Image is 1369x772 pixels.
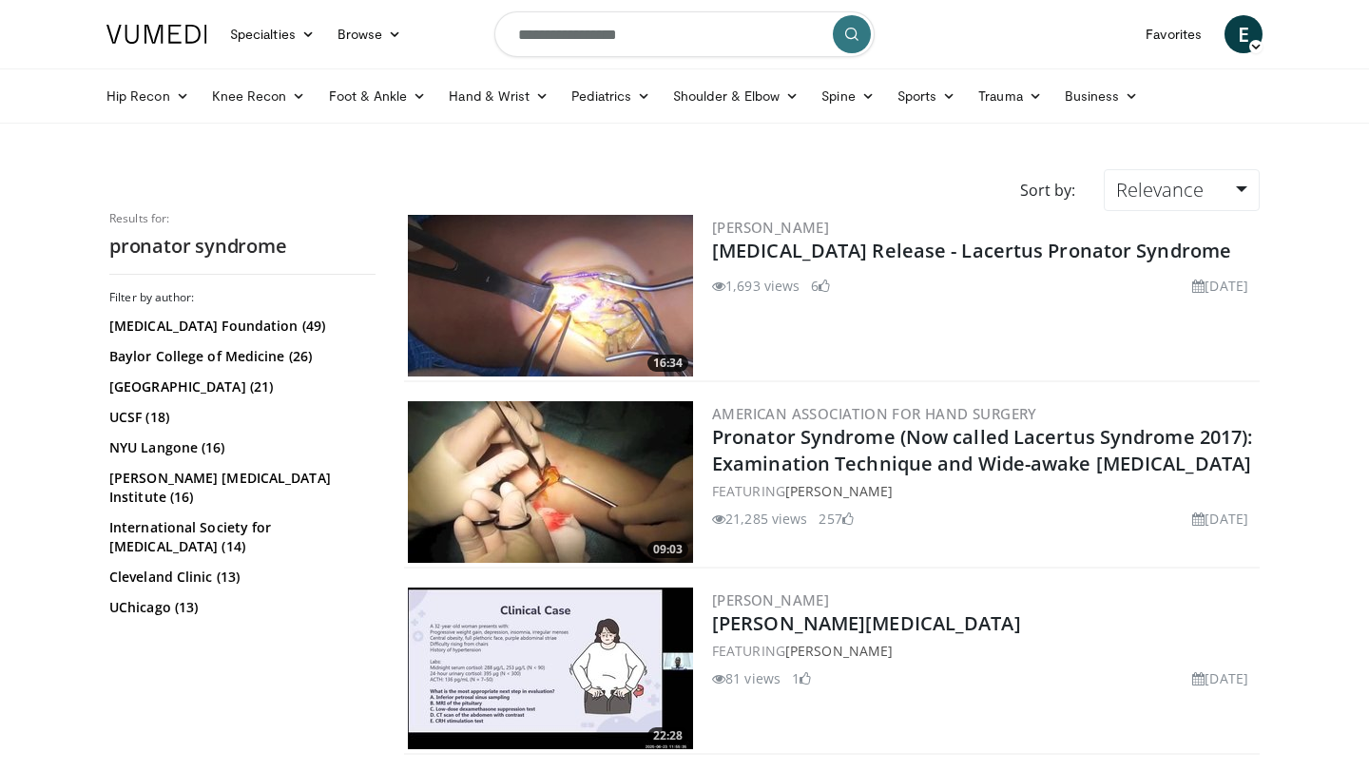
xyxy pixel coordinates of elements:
a: 22:28 [408,588,693,749]
img: 57568f52-5866-4c81-857a-6c62d20941c2.300x170_q85_crop-smart_upscale.jpg [408,588,693,749]
a: [MEDICAL_DATA] Foundation (49) [109,317,371,336]
li: 21,285 views [712,509,807,529]
a: E [1224,15,1263,53]
a: American Association for Hand Surgery [712,404,1037,423]
a: [PERSON_NAME][MEDICAL_DATA] [712,610,1021,636]
div: Sort by: [1006,169,1089,211]
a: International Society for [MEDICAL_DATA] (14) [109,518,371,556]
li: 1,693 views [712,276,800,296]
a: Shoulder & Elbow [662,77,810,115]
img: dbd3dfc0-614a-431e-b844-f46cb6a27be3.300x170_q85_crop-smart_upscale.jpg [408,215,693,376]
img: VuMedi Logo [106,25,207,44]
a: Business [1053,77,1150,115]
a: [PERSON_NAME] [MEDICAL_DATA] Institute (16) [109,469,371,507]
a: 09:03 [408,401,693,563]
a: UChicago (13) [109,598,371,617]
span: 09:03 [647,541,688,558]
img: ecc38c0f-1cd8-4861-b44a-401a34bcfb2f.300x170_q85_crop-smart_upscale.jpg [408,401,693,563]
span: Relevance [1116,177,1204,203]
li: 6 [811,276,830,296]
a: Baylor College of Medicine (26) [109,347,371,366]
h2: pronator syndrome [109,234,376,259]
a: [PERSON_NAME] [712,590,829,609]
a: Pronator Syndrome (Now called Lacertus Syndrome 2017): Examination Technique and Wide-awake [MEDI... [712,424,1252,476]
a: Hip Recon [95,77,201,115]
li: [DATE] [1192,509,1248,529]
li: 81 views [712,668,781,688]
a: UCSF (18) [109,408,371,427]
a: [GEOGRAPHIC_DATA] (21) [109,377,371,396]
a: Sports [886,77,968,115]
a: Spine [810,77,885,115]
li: 1 [792,668,811,688]
p: Results for: [109,211,376,226]
h3: Filter by author: [109,290,376,305]
input: Search topics, interventions [494,11,875,57]
a: [PERSON_NAME] [712,218,829,237]
a: [PERSON_NAME] [785,642,893,660]
a: NYU Langone (16) [109,438,371,457]
a: [MEDICAL_DATA] Release - Lacertus Pronator Syndrome [712,238,1231,263]
a: Relevance [1104,169,1260,211]
a: 16:34 [408,215,693,376]
span: 16:34 [647,355,688,372]
a: Trauma [967,77,1053,115]
a: Hand & Wrist [437,77,560,115]
li: [DATE] [1192,668,1248,688]
a: Browse [326,15,414,53]
a: Foot & Ankle [318,77,438,115]
a: Specialties [219,15,326,53]
a: Cleveland Clinic (13) [109,568,371,587]
div: FEATURING [712,641,1256,661]
div: FEATURING [712,481,1256,501]
li: [DATE] [1192,276,1248,296]
a: Knee Recon [201,77,318,115]
a: Pediatrics [560,77,662,115]
span: 22:28 [647,727,688,744]
a: [PERSON_NAME] [785,482,893,500]
li: 257 [819,509,853,529]
a: Favorites [1134,15,1213,53]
